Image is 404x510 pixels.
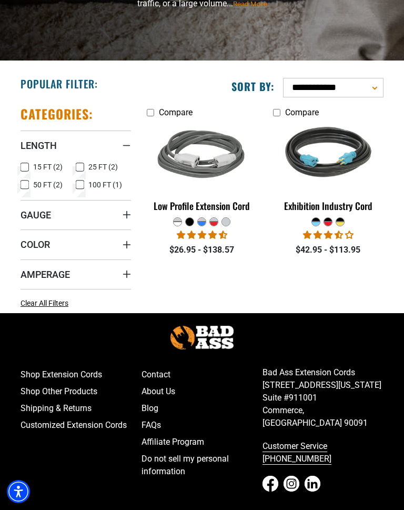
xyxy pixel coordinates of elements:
div: $42.95 - $113.95 [273,244,383,256]
span: Color [21,238,50,251]
div: Exhibition Industry Cord [273,201,383,211]
span: 15 FT (2) [33,163,63,171]
span: Compare [159,107,193,117]
span: 3.67 stars [303,230,353,240]
label: Sort by: [231,79,275,93]
a: Affiliate Program [142,434,262,451]
a: Contact [142,366,262,383]
a: LinkedIn - open in a new tab [305,476,320,492]
div: Accessibility Menu [7,480,30,503]
span: 100 FT (1) [88,181,122,188]
a: call 833-674-1699 [262,438,383,467]
div: $26.95 - $138.57 [147,244,257,256]
a: Shop Extension Cords [21,366,142,383]
summary: Length [21,131,131,160]
summary: Color [21,229,131,259]
span: Amperage [21,268,70,281]
img: Bad Ass Extension Cords [170,326,234,349]
a: grey & white Low Profile Extension Cord [147,123,257,217]
h2: Categories: [21,106,93,122]
a: Customized Extension Cords [21,417,142,434]
summary: Gauge [21,200,131,229]
h2: Popular Filter: [21,77,98,91]
a: Facebook - open in a new tab [262,476,278,492]
span: Length [21,139,57,152]
a: About Us [142,383,262,400]
img: black teal [272,106,384,206]
a: Shop Other Products [21,383,142,400]
a: Blog [142,400,262,417]
div: Low Profile Extension Cord [147,201,257,211]
a: Do not sell my personal information [142,451,262,480]
summary: Amperage [21,259,131,289]
span: Clear All Filters [21,299,68,307]
span: Compare [285,107,319,117]
a: Shipping & Returns [21,400,142,417]
a: Instagram - open in a new tab [284,476,299,492]
p: Bad Ass Extension Cords [STREET_ADDRESS][US_STATE] Suite #911001 Commerce, [GEOGRAPHIC_DATA] 90091 [262,366,383,429]
span: 25 FT (2) [88,163,118,171]
a: Clear All Filters [21,298,73,309]
span: 4.50 stars [177,230,227,240]
span: Gauge [21,209,51,221]
img: grey & white [146,106,258,206]
a: FAQs [142,417,262,434]
span: 50 FT (2) [33,181,63,188]
a: black teal Exhibition Industry Cord [273,123,383,217]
